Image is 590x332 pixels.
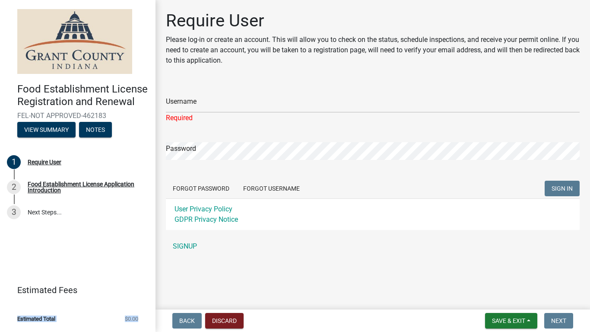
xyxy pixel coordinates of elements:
[551,317,566,324] span: Next
[172,313,202,329] button: Back
[7,180,21,194] div: 2
[17,127,76,134] wm-modal-confirm: Summary
[174,205,232,213] a: User Privacy Policy
[205,313,244,329] button: Discard
[17,122,76,137] button: View Summary
[17,316,55,322] span: Estimated Total
[166,113,580,123] div: Required
[125,316,138,322] span: $0.00
[7,155,21,169] div: 1
[166,181,236,196] button: Forgot Password
[179,317,195,324] span: Back
[7,205,21,219] div: 3
[28,159,61,165] div: Require User
[545,181,580,196] button: SIGN IN
[485,313,537,329] button: Save & Exit
[166,10,580,31] h1: Require User
[28,181,142,193] div: Food Establishment License Application Introduction
[17,112,138,120] span: FEL-NOT APPROVED-462183
[492,317,525,324] span: Save & Exit
[236,181,307,196] button: Forgot Username
[17,83,149,108] h4: Food Establishment License Registration and Renewal
[79,122,112,137] button: Notes
[544,313,573,329] button: Next
[7,281,142,299] a: Estimated Fees
[17,9,132,74] img: Grant County, Indiana
[166,238,580,255] a: SIGNUP
[166,35,580,66] p: Please log-in or create an account. This will allow you to check on the status, schedule inspecti...
[79,127,112,134] wm-modal-confirm: Notes
[552,185,573,192] span: SIGN IN
[174,215,238,223] a: GDPR Privacy Notice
